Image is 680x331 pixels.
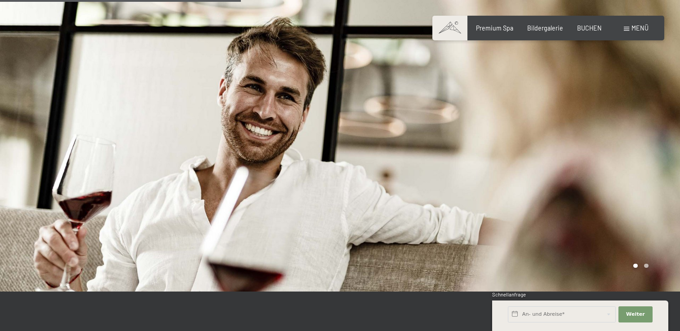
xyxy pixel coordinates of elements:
a: Premium Spa [476,24,513,32]
span: Weiter [626,311,645,318]
div: Carousel Page 1 (Current Slide) [633,264,638,268]
span: Schnellanfrage [492,292,526,297]
div: Carousel Pagination [630,264,648,268]
a: Bildergalerie [527,24,563,32]
button: Weiter [618,306,653,322]
div: Carousel Page 2 [644,264,649,268]
a: BUCHEN [577,24,602,32]
span: Menü [631,24,649,32]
